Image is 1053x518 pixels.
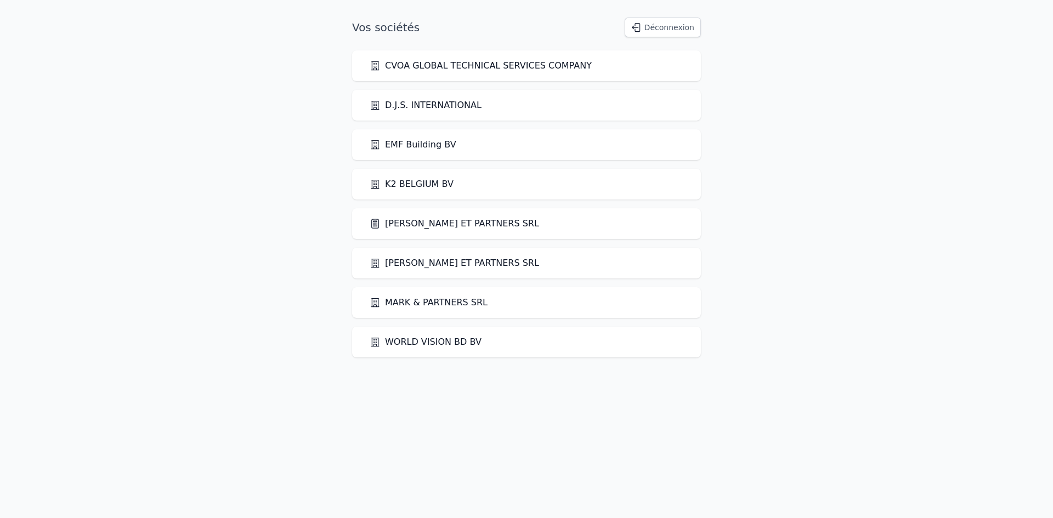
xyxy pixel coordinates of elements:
[370,99,482,112] a: D.J.S. INTERNATIONAL
[370,335,482,349] a: WORLD VISION BD BV
[370,59,592,72] a: CVOA GLOBAL TECHNICAL SERVICES COMPANY
[352,20,420,35] h1: Vos sociétés
[625,18,701,37] button: Déconnexion
[370,296,488,309] a: MARK & PARTNERS SRL
[370,138,456,151] a: EMF Building BV
[370,178,454,191] a: K2 BELGIUM BV
[370,217,539,230] a: [PERSON_NAME] ET PARTNERS SRL
[370,257,539,270] a: [PERSON_NAME] ET PARTNERS SRL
